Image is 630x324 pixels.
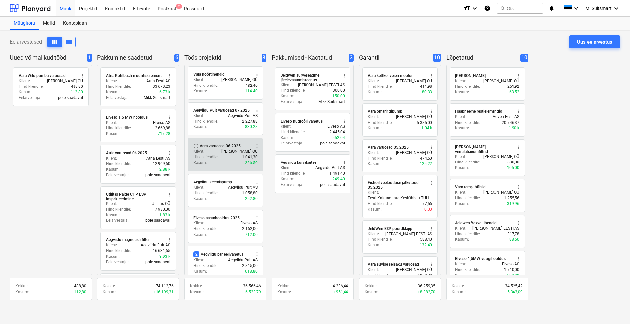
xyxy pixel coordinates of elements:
[281,119,323,124] div: Elveso hüdroõli vahetus
[106,73,162,78] div: Atria Kohlbach müüritiseremont
[455,89,469,95] p: Kasum :
[167,150,172,156] span: more_vert
[368,145,409,150] div: Vara varuosad 05.2025
[245,83,258,88] p: 482,40
[455,190,466,195] p: Klient :
[569,35,620,48] button: Uus eelarvestus
[455,73,486,78] div: [PERSON_NAME]
[221,77,258,83] p: [PERSON_NAME] OÜ
[106,156,117,161] p: Klient :
[342,119,347,124] span: more_vert
[418,289,435,295] p: + 8 382,70
[320,141,345,146] p: pole saadaval
[254,215,260,220] span: more_vert
[417,273,432,278] p: 4 378,72
[193,263,218,269] p: Hind kliendile :
[106,78,117,84] p: Klient :
[19,95,41,101] p: Eelarvestaja :
[368,201,393,207] p: Hind kliendile :
[106,89,120,95] p: Kasum :
[71,84,83,89] p: 488,80
[97,54,172,62] p: Pakkumine saadetud
[262,54,266,62] span: 8
[422,201,432,207] p: 77,56
[106,172,129,178] p: Eelarvestaja :
[455,226,466,231] p: Klient :
[396,150,432,156] p: [PERSON_NAME] OÜ
[516,220,521,226] span: more_vert
[103,283,115,289] p: Kokku :
[455,237,469,242] p: Kasum :
[509,89,519,95] p: 63.52
[516,184,521,190] span: more_vert
[47,78,83,84] p: [PERSON_NAME] OÜ
[483,190,519,195] p: [PERSON_NAME] OÜ
[333,283,348,289] p: 4 236,44
[420,237,432,242] p: 588,40
[455,273,469,278] p: Kasum :
[455,154,466,160] p: Klient :
[281,171,305,176] p: Hind kliendile :
[320,182,345,188] p: pole saadaval
[106,84,131,89] p: Hind kliendile :
[106,125,131,131] p: Hind kliendile :
[65,38,73,46] span: Kuva veergudena
[87,54,92,62] span: 1
[368,73,413,78] div: Vara kettkonveieri mootor
[281,88,305,93] p: Hind kliendile :
[193,149,204,154] p: Klient :
[281,160,316,165] div: Aegviidu kuivakaitse
[365,283,377,289] p: Kokku :
[516,73,521,78] span: more_vert
[612,4,620,12] i: keyboard_arrow_down
[155,207,170,212] p: 7 930,00
[193,113,204,119] p: Klient :
[281,129,305,135] p: Hind kliendile :
[504,267,519,273] p: 1 710,00
[420,242,432,248] p: 132.40
[472,226,519,231] p: [PERSON_NAME] EESTI AS
[58,95,83,101] p: pole saadaval
[281,176,294,182] p: Kasum :
[281,141,303,146] p: Eelarvestaja :
[429,226,434,231] span: more_vert
[277,289,291,295] p: Kasum :
[167,115,172,120] span: more_vert
[245,232,258,238] p: 712.00
[365,289,378,295] p: Kasum :
[39,17,59,30] a: Mallid
[421,125,432,131] p: 1.04 k
[497,3,543,14] button: Otsi
[146,78,170,84] p: Atria Eesti AS
[106,95,129,101] p: Eelarvestaja :
[418,283,435,289] p: 36 259,35
[200,143,241,149] div: Vara varuosad 06.2025
[74,283,86,289] p: 488,80
[281,99,303,105] p: Eelarvestaja :
[507,165,519,171] p: 105.00
[254,143,260,149] span: more_vert
[315,165,345,171] p: Aegviidu Puit AS
[193,196,207,201] p: Kasum :
[193,190,218,196] p: Hind kliendile :
[455,120,480,125] p: Hind kliendile :
[193,143,199,149] span: Märgi tehtuks
[368,190,379,195] p: Klient :
[332,176,345,182] p: 249.40
[507,160,519,165] p: 630,00
[396,78,432,84] p: [PERSON_NAME] OÜ
[368,226,412,231] div: JeldWen ESP pöördklapp
[167,237,172,242] span: more_vert
[19,78,30,84] p: Klient :
[146,156,170,161] p: Atria Eesti AS
[167,192,172,197] span: more_vert
[504,195,519,201] p: 1 255,56
[243,283,261,289] p: 36 566,46
[193,108,250,113] div: Aegviidu Puit varuosad 07.2025
[505,283,523,289] p: 34 525,42
[15,289,29,295] p: Kasum :
[368,273,393,278] p: Hind kliendile :
[509,237,519,242] p: 88.50
[190,289,204,295] p: Kasum :
[184,54,259,62] p: Töös projektid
